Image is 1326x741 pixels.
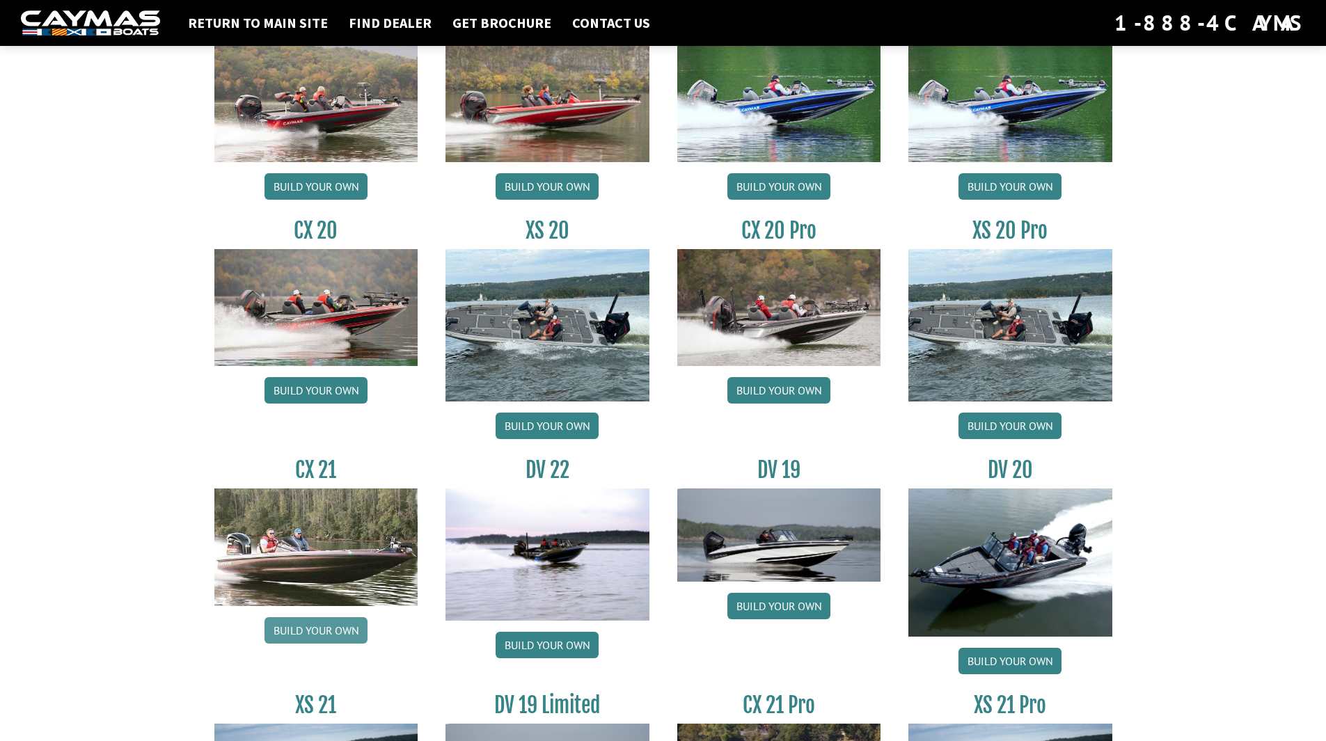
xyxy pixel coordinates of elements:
[908,457,1112,483] h3: DV 20
[727,377,830,404] a: Build your own
[958,413,1061,439] a: Build your own
[958,648,1061,674] a: Build your own
[565,14,657,32] a: Contact Us
[445,692,649,718] h3: DV 19 Limited
[445,14,558,32] a: Get Brochure
[214,45,418,161] img: CX-18S_thumbnail.jpg
[1114,8,1305,38] div: 1-888-4CAYMAS
[908,249,1112,401] img: XS_20_resized.jpg
[908,488,1112,637] img: DV_20_from_website_for_caymas_connect.png
[265,173,368,200] a: Build your own
[908,692,1112,718] h3: XS 21 Pro
[677,218,881,244] h3: CX 20 Pro
[181,14,335,32] a: Return to main site
[677,692,881,718] h3: CX 21 Pro
[214,488,418,605] img: CX21_thumb.jpg
[214,692,418,718] h3: XS 21
[908,218,1112,244] h3: XS 20 Pro
[214,457,418,483] h3: CX 21
[908,45,1112,161] img: CX19_thumbnail.jpg
[214,249,418,366] img: CX-20_thumbnail.jpg
[445,488,649,621] img: DV22_original_motor_cropped_for_caymas_connect.jpg
[677,488,881,582] img: dv-19-ban_from_website_for_caymas_connect.png
[21,10,160,36] img: white-logo-c9c8dbefe5ff5ceceb0f0178aa75bf4bb51f6bca0971e226c86eb53dfe498488.png
[496,413,599,439] a: Build your own
[342,14,439,32] a: Find Dealer
[445,45,649,161] img: CX-18SS_thumbnail.jpg
[496,173,599,200] a: Build your own
[727,173,830,200] a: Build your own
[958,173,1061,200] a: Build your own
[677,45,881,161] img: CX19_thumbnail.jpg
[677,249,881,366] img: CX-20Pro_thumbnail.jpg
[445,218,649,244] h3: XS 20
[265,617,368,644] a: Build your own
[677,457,881,483] h3: DV 19
[727,593,830,619] a: Build your own
[445,249,649,401] img: XS_20_resized.jpg
[496,632,599,658] a: Build your own
[265,377,368,404] a: Build your own
[445,457,649,483] h3: DV 22
[214,218,418,244] h3: CX 20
